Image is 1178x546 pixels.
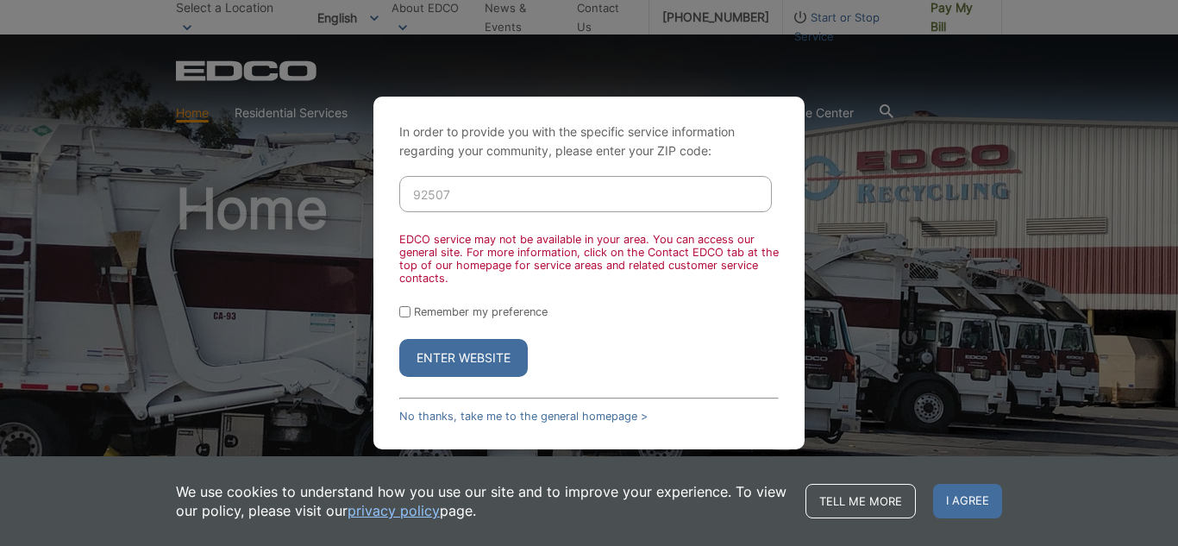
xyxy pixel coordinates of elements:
label: Remember my preference [414,305,548,318]
button: Enter Website [399,339,528,377]
p: In order to provide you with the specific service information regarding your community, please en... [399,122,779,160]
p: We use cookies to understand how you use our site and to improve your experience. To view our pol... [176,482,788,520]
div: EDCO service may not be available in your area. You can access our general site. For more informa... [399,233,779,285]
a: privacy policy [348,501,440,520]
a: Tell me more [805,484,916,518]
span: I agree [933,484,1002,518]
input: Enter ZIP Code [399,176,772,212]
a: No thanks, take me to the general homepage > [399,410,648,423]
